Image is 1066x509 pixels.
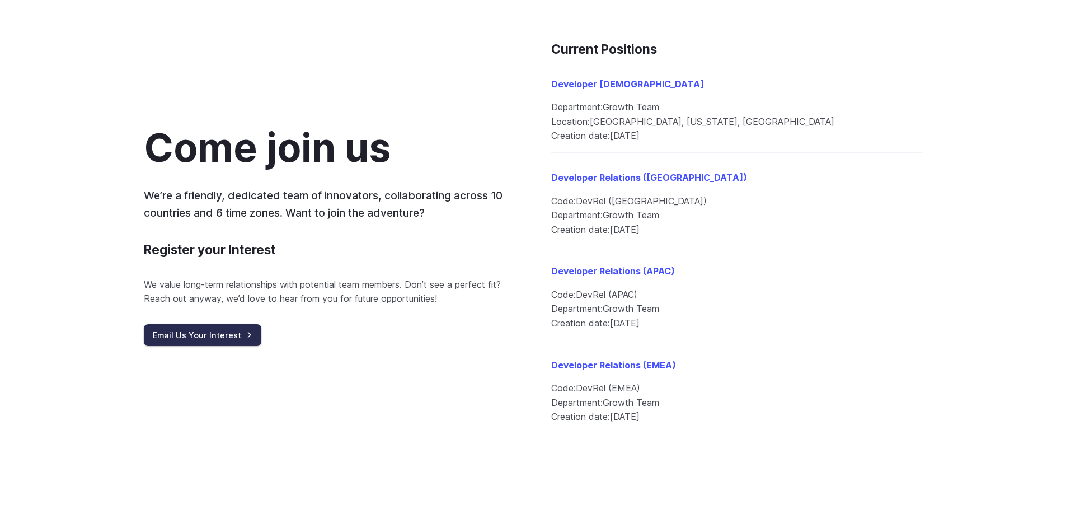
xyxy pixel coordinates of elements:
[551,382,576,394] span: Code:
[551,172,747,183] a: Developer Relations ([GEOGRAPHIC_DATA])
[551,410,923,424] li: [DATE]
[551,316,923,331] li: [DATE]
[551,129,923,143] li: [DATE]
[144,187,515,221] p: We’re a friendly, dedicated team of innovators, collaborating across 10 countries and 6 time zone...
[551,78,704,90] a: Developer [DEMOGRAPHIC_DATA]
[551,265,675,277] a: Developer Relations (APAC)
[551,116,590,127] span: Location:
[551,381,923,396] li: DevRel (EMEA)
[144,278,515,306] p: We value long-term relationships with potential team members. Don’t see a perfect fit? Reach out ...
[551,209,603,221] span: Department:
[551,130,610,141] span: Creation date:
[551,223,923,237] li: [DATE]
[551,303,603,314] span: Department:
[551,288,923,302] li: DevRel (APAC)
[551,208,923,223] li: Growth Team
[551,115,923,129] li: [GEOGRAPHIC_DATA], [US_STATE], [GEOGRAPHIC_DATA]
[551,302,923,316] li: Growth Team
[551,359,676,371] a: Developer Relations (EMEA)
[144,127,391,170] h2: Come join us
[551,195,576,207] span: Code:
[144,240,275,260] h3: Register your Interest
[551,411,610,422] span: Creation date:
[551,289,576,300] span: Code:
[551,396,923,410] li: Growth Team
[551,101,603,113] span: Department:
[551,317,610,329] span: Creation date:
[144,324,261,346] a: Email Us Your Interest
[551,39,923,59] h3: Current Positions
[551,397,603,408] span: Department:
[551,224,610,235] span: Creation date:
[551,100,923,115] li: Growth Team
[551,194,923,209] li: DevRel ([GEOGRAPHIC_DATA])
